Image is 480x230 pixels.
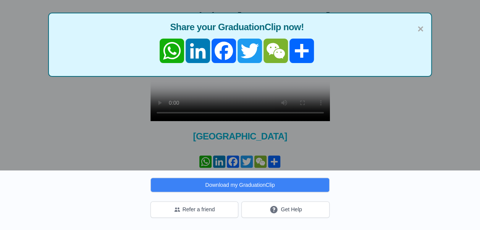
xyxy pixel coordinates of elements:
a: WeChat [263,39,289,63]
span: × [417,21,423,37]
button: Get Help [241,201,330,218]
a: WhatsApp [159,39,185,63]
a: Share [289,39,315,63]
button: Refer a friend [150,201,239,218]
button: Download my GraduationClip [150,178,330,192]
span: Share your GraduationClip now! [57,21,424,33]
a: Facebook [211,39,237,63]
a: Twitter [237,39,263,63]
a: LinkedIn [185,39,211,63]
